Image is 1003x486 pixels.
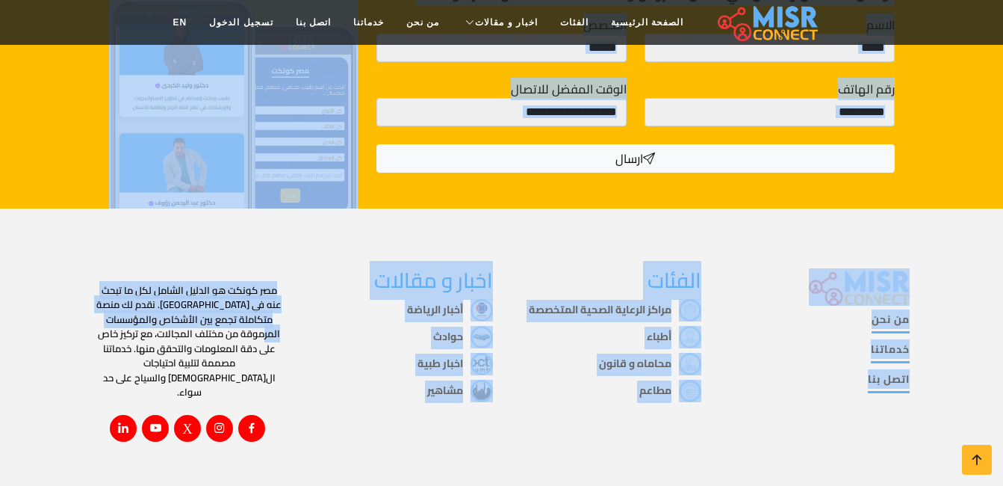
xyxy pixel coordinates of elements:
a: الفئات [549,8,600,37]
a: حوادث [433,327,493,346]
label: الوقت المفضل للاتصال [511,80,627,98]
a: خدماتنا [871,342,910,363]
a: محاماه و قانون [599,354,701,373]
a: X [174,415,201,442]
a: اخبار و مقالات [450,8,549,37]
a: من نحن [395,8,450,37]
a: خدماتنا [342,8,395,37]
a: أطباء [647,327,701,346]
img: حوادث [471,326,493,348]
img: مشاهير [471,380,493,402]
label: رقم الهاتف [838,80,895,98]
a: EN [162,8,199,37]
a: تسجيل الدخول [198,8,284,37]
a: مشاهير [427,381,493,400]
span: اخبار و مقالات [475,16,538,29]
a: مطاعم [639,381,701,400]
img: أطباء [679,326,701,348]
img: مراكز الرعاية الصحية المتخصصة [679,299,701,322]
button: ارسال [376,144,894,173]
img: أخبار الرياضة [471,299,493,322]
a: من نحن [872,312,910,333]
a: أخبار الرياضة [407,300,493,319]
i: X [183,421,193,434]
a: اتصل بنا [868,372,910,393]
p: مصر كونكت هو الدليل الشامل لكل ما تبحث عنه في [GEOGRAPHIC_DATA]. نقدم لك منصة متكاملة تجمع بين ال... [94,283,285,400]
img: main.misr_connect [809,268,909,306]
h3: اخبار و مقالات [302,268,493,294]
a: اخبار طبية [417,354,493,373]
a: اتصل بنا [285,8,342,37]
img: مطاعم [679,380,701,402]
img: main.misr_connect [718,4,818,41]
img: اخبار طبية [471,353,493,375]
a: مراكز الرعاية الصحية المتخصصة [529,300,701,319]
a: الصفحة الرئيسية [600,8,695,37]
img: محاماه و قانون [679,353,701,375]
h3: الفئات [511,268,701,294]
